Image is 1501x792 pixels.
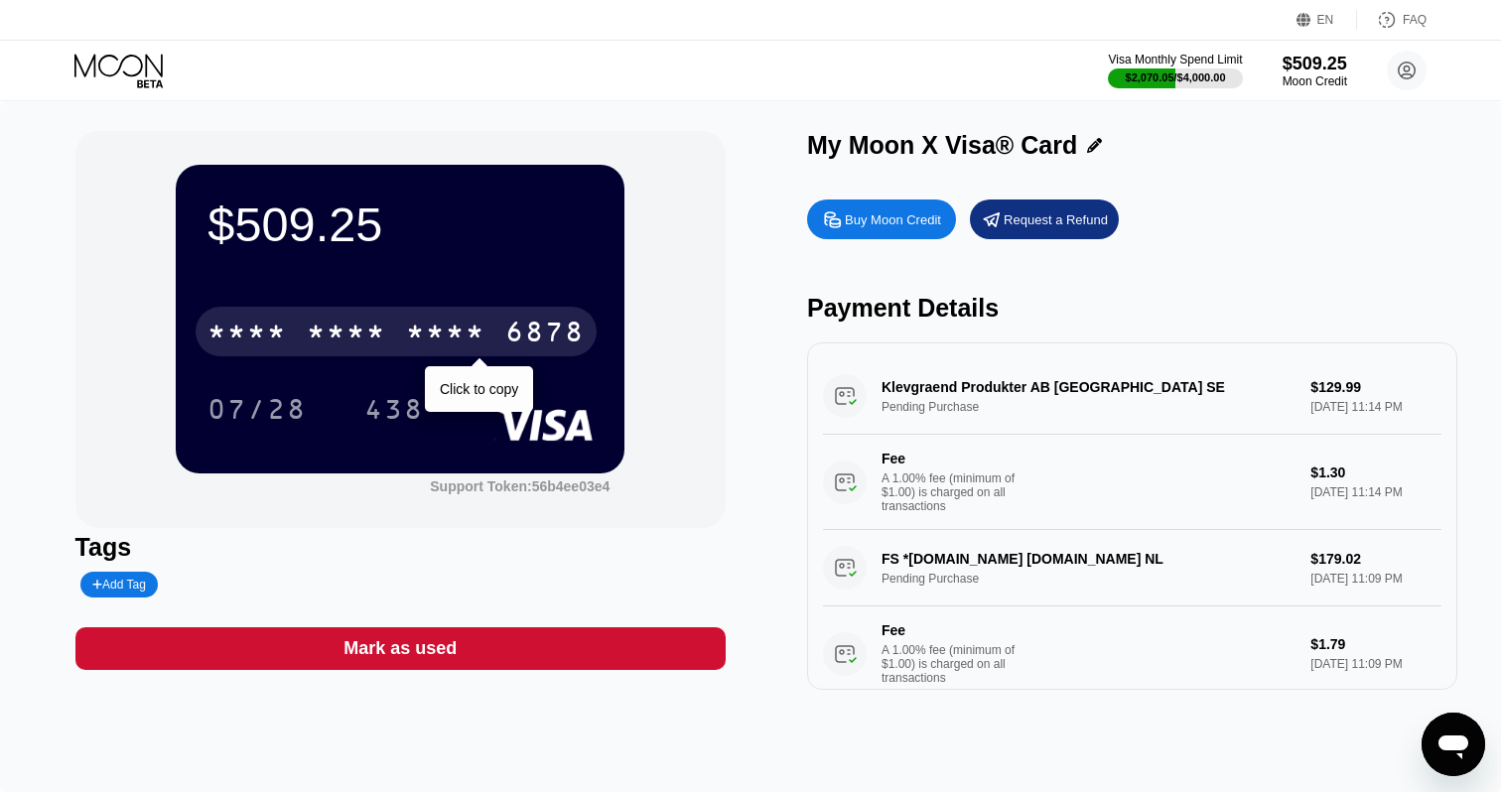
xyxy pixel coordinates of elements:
[1283,54,1347,74] div: $509.25
[970,199,1119,239] div: Request a Refund
[1357,10,1427,30] div: FAQ
[1283,54,1347,88] div: $509.25Moon Credit
[807,199,956,239] div: Buy Moon Credit
[193,384,322,434] div: 07/28
[207,396,307,428] div: 07/28
[430,478,610,494] div: Support Token:56b4ee03e4
[505,319,585,350] div: 6878
[1108,53,1242,88] div: Visa Monthly Spend Limit$2,070.05/$4,000.00
[1126,71,1226,83] div: $2,070.05 / $4,000.00
[1283,74,1347,88] div: Moon Credit
[807,294,1457,323] div: Payment Details
[807,131,1077,160] div: My Moon X Visa® Card
[364,396,424,428] div: 438
[207,197,593,252] div: $509.25
[882,643,1030,685] div: A 1.00% fee (minimum of $1.00) is charged on all transactions
[1310,636,1441,652] div: $1.79
[845,211,941,228] div: Buy Moon Credit
[75,627,726,670] div: Mark as used
[882,622,1021,638] div: Fee
[75,533,726,562] div: Tags
[882,471,1030,513] div: A 1.00% fee (minimum of $1.00) is charged on all transactions
[1310,464,1441,480] div: $1.30
[440,381,518,397] div: Click to copy
[1310,657,1441,671] div: [DATE] 11:09 PM
[1422,713,1485,776] iframe: Button to launch messaging window
[92,578,146,592] div: Add Tag
[823,435,1441,530] div: FeeA 1.00% fee (minimum of $1.00) is charged on all transactions$1.30[DATE] 11:14 PM
[1403,13,1427,27] div: FAQ
[1108,53,1242,66] div: Visa Monthly Spend Limit
[1004,211,1108,228] div: Request a Refund
[823,606,1441,702] div: FeeA 1.00% fee (minimum of $1.00) is charged on all transactions$1.79[DATE] 11:09 PM
[882,451,1021,466] div: Fee
[1310,485,1441,499] div: [DATE] 11:14 PM
[1296,10,1357,30] div: EN
[430,478,610,494] div: Support Token: 56b4ee03e4
[1317,13,1334,27] div: EN
[80,572,158,597] div: Add Tag
[343,637,457,660] div: Mark as used
[349,384,439,434] div: 438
